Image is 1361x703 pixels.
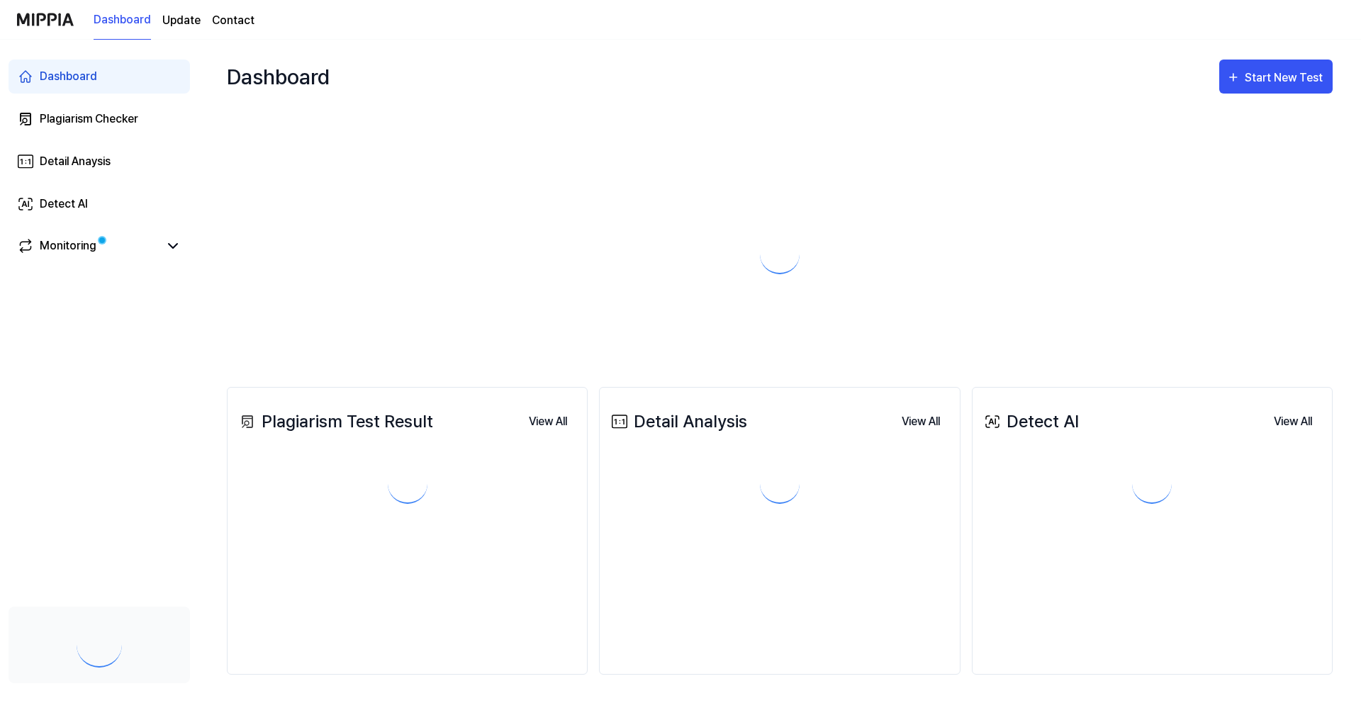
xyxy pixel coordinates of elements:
[40,68,97,85] div: Dashboard
[890,407,951,436] button: View All
[40,153,111,170] div: Detail Anaysis
[1262,407,1323,436] button: View All
[1219,60,1333,94] button: Start New Test
[981,409,1079,434] div: Detect AI
[40,196,88,213] div: Detect AI
[94,1,151,40] a: Dashboard
[227,54,330,99] div: Dashboard
[9,60,190,94] a: Dashboard
[40,111,138,128] div: Plagiarism Checker
[9,102,190,136] a: Plagiarism Checker
[608,409,747,434] div: Detail Analysis
[1262,407,1323,436] a: View All
[9,187,190,221] a: Detect AI
[517,407,578,436] button: View All
[17,237,159,254] a: Monitoring
[890,407,951,436] a: View All
[1245,69,1326,87] div: Start New Test
[9,145,190,179] a: Detail Anaysis
[40,237,96,254] div: Monitoring
[212,12,254,29] a: Contact
[236,409,433,434] div: Plagiarism Test Result
[162,12,201,29] a: Update
[517,407,578,436] a: View All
